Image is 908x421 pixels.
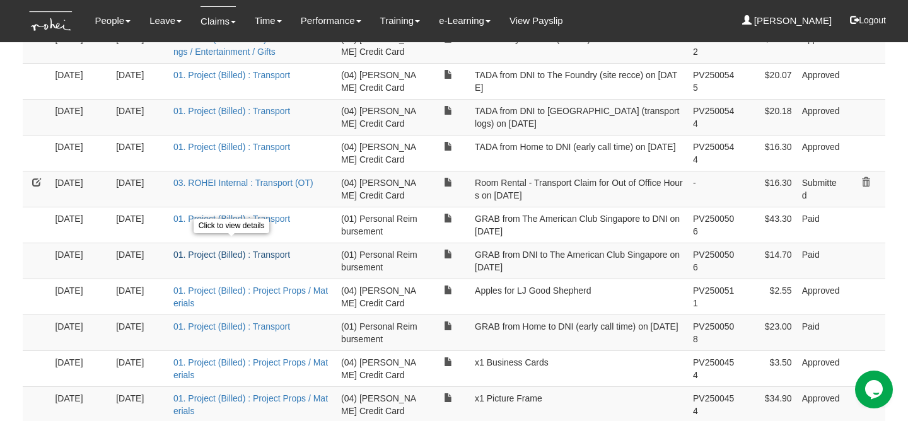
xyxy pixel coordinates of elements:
[470,27,688,63] td: x6 Hershey's Kisses (Tokens) for Run 8 & 9
[742,207,797,243] td: $43.30
[841,5,895,35] button: Logout
[336,314,426,350] td: (01) Personal Reimbursement
[194,219,270,233] div: Click to view details
[111,279,168,314] td: [DATE]
[742,135,797,171] td: $16.30
[111,243,168,279] td: [DATE]
[688,314,742,350] td: PV2500508
[688,243,742,279] td: PV2500506
[336,243,426,279] td: (01) Personal Reimbursement
[50,350,111,386] td: [DATE]
[255,6,282,35] a: Time
[797,27,847,63] td: Approved
[173,178,313,188] a: 03. ROHEI Internal : Transport (OT)
[688,99,742,135] td: PV2500544
[470,207,688,243] td: GRAB from The American Club Singapore to DNI on [DATE]
[742,27,797,63] td: $40.50
[173,357,328,380] a: 01. Project (Billed) : Project Props / Materials
[742,63,797,99] td: $20.07
[855,371,895,408] iframe: chat widget
[173,250,290,260] a: 01. Project (Billed) : Transport
[439,6,491,35] a: e-Learning
[173,214,290,224] a: 01. Project (Billed) : Transport
[336,279,426,314] td: (04) [PERSON_NAME] Credit Card
[336,171,426,207] td: (04) [PERSON_NAME] Credit Card
[797,350,847,386] td: Approved
[173,285,328,308] a: 01. Project (Billed) : Project Props / Materials
[336,350,426,386] td: (04) [PERSON_NAME] Credit Card
[336,63,426,99] td: (04) [PERSON_NAME] Credit Card
[201,6,236,36] a: Claims
[95,6,131,35] a: People
[688,171,742,207] td: -
[797,314,847,350] td: Paid
[797,135,847,171] td: Approved
[470,314,688,350] td: GRAB from Home to DNI (early call time) on [DATE]
[50,314,111,350] td: [DATE]
[50,63,111,99] td: [DATE]
[111,135,168,171] td: [DATE]
[742,99,797,135] td: $20.18
[797,279,847,314] td: Approved
[111,207,168,243] td: [DATE]
[688,63,742,99] td: PV2500545
[688,27,742,63] td: PV2500552
[111,27,168,63] td: [DATE]
[111,63,168,99] td: [DATE]
[111,350,168,386] td: [DATE]
[688,135,742,171] td: PV2500544
[173,393,328,416] a: 01. Project (Billed) : Project Props / Materials
[301,6,361,35] a: Performance
[688,350,742,386] td: PV2500454
[470,350,688,386] td: x1 Business Cards
[336,27,426,63] td: (04) [PERSON_NAME] Credit Card
[797,171,847,207] td: Submitted
[797,63,847,99] td: Approved
[470,171,688,207] td: Room Rental - Transport Claim for Out of Office Hours on [DATE]
[173,70,290,80] a: 01. Project (Billed) : Transport
[173,106,290,116] a: 01. Project (Billed) : Transport
[742,279,797,314] td: $2.55
[173,34,331,57] a: 02. Client (Non-Billable) : Food for Meetings / Entertainment / Gifts
[336,207,426,243] td: (01) Personal Reimbursement
[50,171,111,207] td: [DATE]
[688,279,742,314] td: PV2500511
[50,279,111,314] td: [DATE]
[742,6,832,35] a: [PERSON_NAME]
[380,6,421,35] a: Training
[111,171,168,207] td: [DATE]
[797,207,847,243] td: Paid
[336,135,426,171] td: (04) [PERSON_NAME] Credit Card
[470,243,688,279] td: GRAB from DNI to The American Club Singapore on [DATE]
[173,321,290,332] a: 01. Project (Billed) : Transport
[111,314,168,350] td: [DATE]
[742,314,797,350] td: $23.00
[50,27,111,63] td: [DATE]
[470,63,688,99] td: TADA from DNI to The Foundry (site recce) on [DATE]
[742,243,797,279] td: $14.70
[173,142,290,152] a: 01. Project (Billed) : Transport
[470,135,688,171] td: TADA from Home to DNI (early call time) on [DATE]
[470,99,688,135] td: TADA from DNI to [GEOGRAPHIC_DATA] (transport logs) on [DATE]
[50,99,111,135] td: [DATE]
[336,99,426,135] td: (04) [PERSON_NAME] Credit Card
[111,99,168,135] td: [DATE]
[742,350,797,386] td: $3.50
[797,99,847,135] td: Approved
[742,171,797,207] td: $16.30
[509,6,563,35] a: View Payslip
[50,135,111,171] td: [DATE]
[50,207,111,243] td: [DATE]
[688,207,742,243] td: PV2500506
[149,6,182,35] a: Leave
[470,279,688,314] td: Apples for LJ Good Shepherd
[50,243,111,279] td: [DATE]
[797,243,847,279] td: Paid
